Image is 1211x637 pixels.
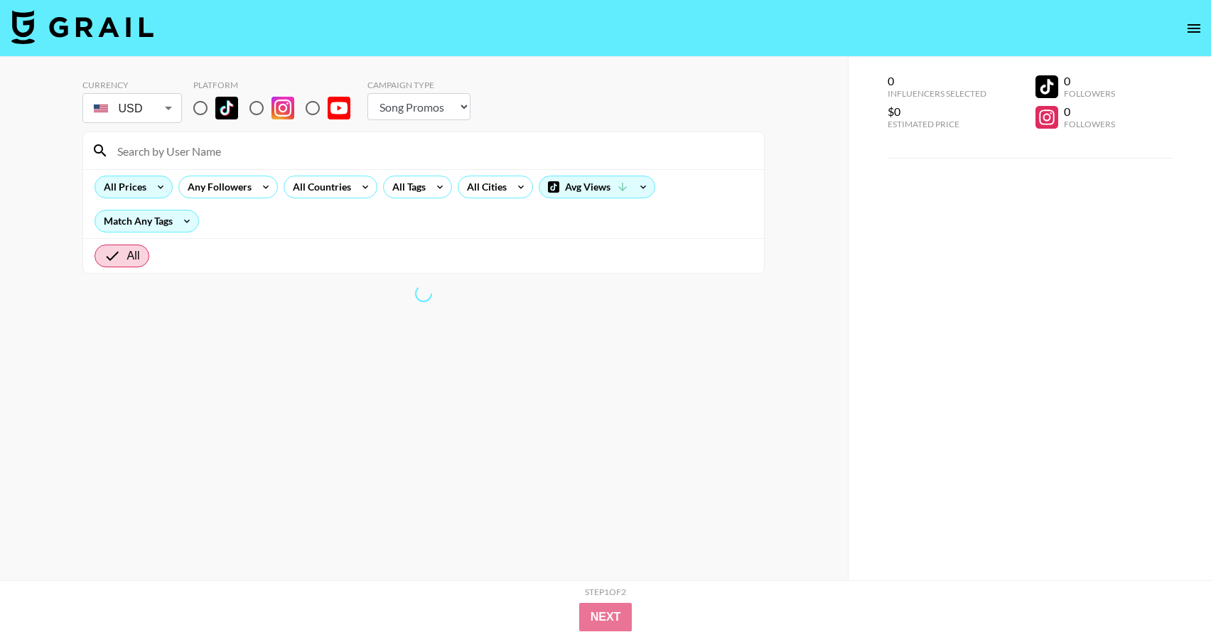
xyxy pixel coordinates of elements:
[109,139,755,162] input: Search by User Name
[85,96,179,121] div: USD
[179,176,254,198] div: Any Followers
[284,176,354,198] div: All Countries
[367,80,470,90] div: Campaign Type
[11,10,154,44] img: Grail Talent
[539,176,655,198] div: Avg Views
[82,80,182,90] div: Currency
[1064,74,1115,88] div: 0
[328,97,350,119] img: YouTube
[888,74,986,88] div: 0
[215,97,238,119] img: TikTok
[1180,14,1208,43] button: open drawer
[888,88,986,99] div: Influencers Selected
[193,80,362,90] div: Platform
[1064,105,1115,119] div: 0
[384,176,429,198] div: All Tags
[127,247,139,264] span: All
[888,105,986,119] div: $0
[415,285,432,302] span: Refreshing lists, bookers, clients, countries, tags, cities, talent, talent...
[888,119,986,129] div: Estimated Price
[458,176,510,198] div: All Cities
[585,587,626,597] div: Step 1 of 2
[95,210,198,232] div: Match Any Tags
[579,603,633,631] button: Next
[1064,119,1115,129] div: Followers
[271,97,294,119] img: Instagram
[95,176,149,198] div: All Prices
[1064,88,1115,99] div: Followers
